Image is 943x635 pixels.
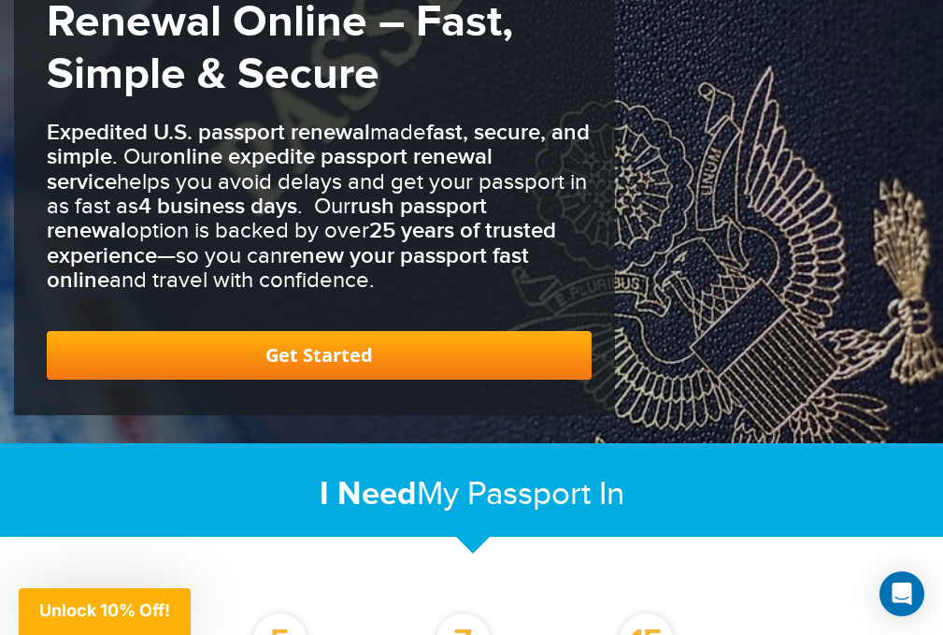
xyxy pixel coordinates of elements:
b: renew your passport fast online [47,242,529,294]
span: Unlock 10% Off! [39,600,170,620]
b: 25 years of trusted experience [47,217,556,268]
div: Unlock 10% Off! [19,588,191,635]
div: Open Intercom Messenger [879,571,924,616]
h3: made . Our helps you avoid delays and get your passport in as fast as . Our option is backed by o... [47,121,592,294]
b: Expedited U.S. passport renewal [47,119,370,146]
b: fast, secure, and simple [47,119,590,170]
h2: My [14,474,929,514]
strong: I Need [320,474,417,514]
b: 4 business days [138,193,297,220]
a: Get Started [47,331,592,380]
b: online expedite passport renewal service [47,143,493,195]
span: Passport In [467,475,624,513]
b: rush passport renewal [47,193,487,244]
